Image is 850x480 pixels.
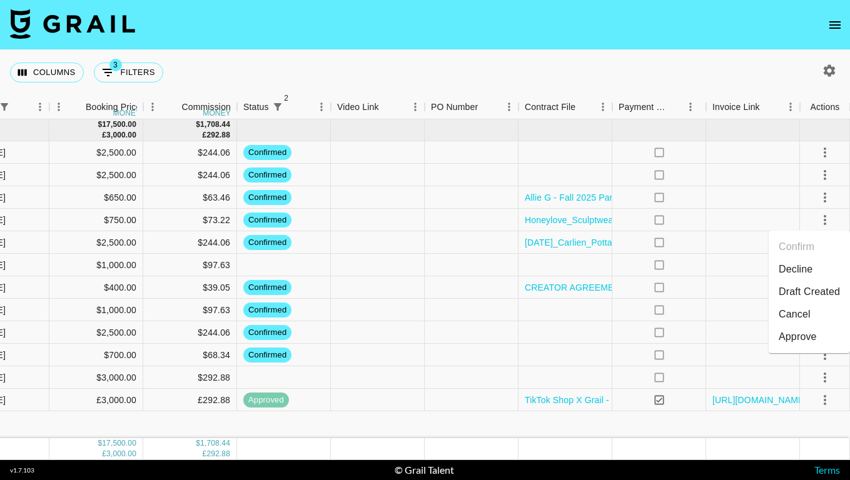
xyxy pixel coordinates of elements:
[143,164,237,186] div: $244.06
[49,389,143,411] div: £3,000.00
[800,95,850,119] div: Actions
[337,95,379,119] div: Video Link
[102,130,106,141] div: £
[10,466,34,474] div: v 1.7.103
[106,130,136,141] div: 3,000.00
[109,59,122,71] span: 3
[49,276,143,299] div: $400.00
[681,97,700,116] button: Menu
[575,98,593,116] button: Sort
[712,95,760,119] div: Invoice Link
[712,394,807,406] a: [URL][DOMAIN_NAME]
[243,282,291,294] span: confirmed
[196,438,200,449] div: $
[525,214,816,226] a: Honeylove_Sculptwear_Inc._X_Blair_Ann_Talent_Agreement_-_2025.pdf
[500,97,519,116] button: Menu
[769,303,850,326] li: Cancel
[31,97,49,116] button: Menu
[431,95,478,119] div: PO Number
[143,389,237,411] div: £292.88
[811,95,840,119] div: Actions
[269,98,286,116] button: Show filters
[814,209,836,231] button: select merge strategy
[49,209,143,231] div: $750.00
[164,98,181,116] button: Sort
[143,97,162,116] button: Menu
[379,98,397,116] button: Sort
[779,329,817,344] div: Approve
[406,97,425,116] button: Menu
[243,192,291,204] span: confirmed
[98,438,102,449] div: $
[102,438,136,449] div: 17,500.00
[143,186,237,209] div: $63.46
[425,95,519,119] div: PO Number
[286,98,304,116] button: Sort
[143,344,237,366] div: $68.34
[243,237,291,249] span: confirmed
[612,95,706,119] div: Payment Sent
[814,389,836,411] button: select merge strategy
[237,95,331,119] div: Status
[200,119,230,130] div: 1,708.44
[143,321,237,344] div: $244.06
[814,464,840,476] a: Terms
[769,281,850,303] li: Draft Created
[243,327,291,339] span: confirmed
[102,449,106,459] div: £
[10,62,84,82] button: Select columns
[203,449,207,459] div: £
[203,130,207,141] div: £
[519,95,612,119] div: Contract File
[814,164,836,186] button: select merge strategy
[49,366,143,389] div: $3,000.00
[86,95,141,119] div: Booking Price
[102,119,136,130] div: 17,500.00
[49,164,143,186] div: $2,500.00
[619,95,667,119] div: Payment Sent
[68,98,86,116] button: Sort
[143,141,237,164] div: $244.06
[49,231,143,254] div: $2,500.00
[395,464,454,476] div: © Grail Talent
[525,236,840,249] a: [DATE]_Carlien_Pottas_carlienp-Darkposted___TikTok_Influencer_Contract.pdf
[243,349,291,361] span: confirmed
[143,209,237,231] div: $73.22
[49,344,143,366] div: $700.00
[106,449,136,459] div: 3,000.00
[243,147,291,159] span: confirmed
[49,321,143,344] div: $2,500.00
[200,438,230,449] div: 1,708.44
[196,119,200,130] div: $
[331,95,425,119] div: Video Link
[206,449,230,459] div: 292.88
[312,97,331,116] button: Menu
[49,186,143,209] div: $650.00
[243,169,291,181] span: confirmed
[113,109,141,117] div: money
[706,95,800,119] div: Invoice Link
[814,344,836,366] button: select merge strategy
[667,98,685,116] button: Sort
[143,254,237,276] div: $97.63
[49,254,143,276] div: $1,000.00
[478,98,495,116] button: Sort
[781,97,800,116] button: Menu
[525,95,575,119] div: Contract File
[49,141,143,164] div: $2,500.00
[769,258,850,281] li: Decline
[10,9,135,39] img: Grail Talent
[814,187,836,208] button: select merge strategy
[143,299,237,321] div: $97.63
[94,62,163,82] button: Show filters
[243,304,291,316] span: confirmed
[814,367,836,388] button: select merge strategy
[525,191,673,204] a: Allie G - Fall 2025 Partnership (1).pdf
[760,98,777,116] button: Sort
[243,95,269,119] div: Status
[525,394,674,406] a: TikTok Shop X Grail - @patsyfield.pdf
[814,142,836,163] button: select merge strategy
[822,12,847,37] button: open drawer
[98,119,102,130] div: $
[143,366,237,389] div: $292.88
